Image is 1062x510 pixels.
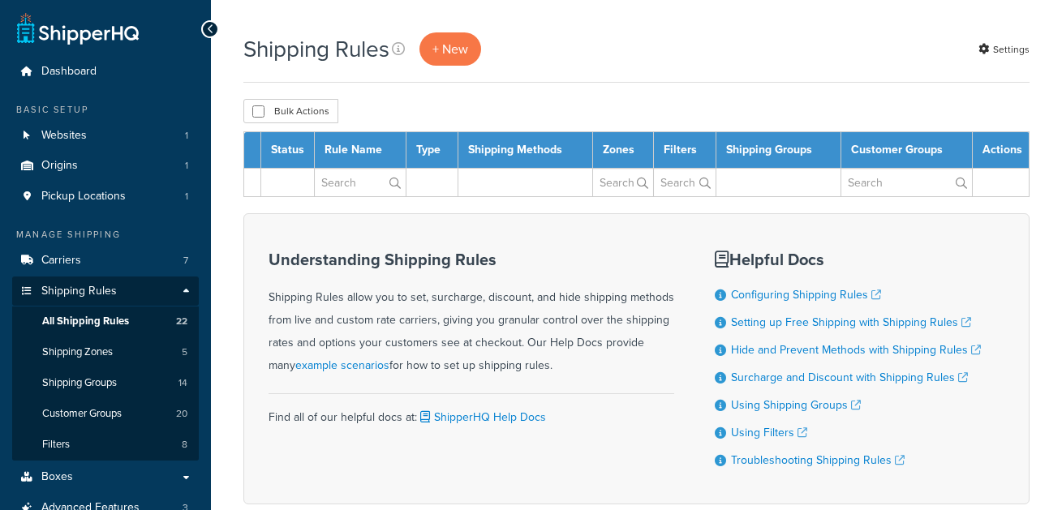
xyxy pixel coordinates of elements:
a: Shipping Groups 14 [12,368,199,398]
a: ShipperHQ Home [17,12,139,45]
th: Shipping Methods [458,132,592,169]
input: Search [841,169,972,196]
h3: Understanding Shipping Rules [269,251,674,268]
span: Filters [42,438,70,452]
span: 22 [176,315,187,328]
span: Websites [41,129,87,143]
a: Troubleshooting Shipping Rules [731,452,905,469]
span: + New [432,40,468,58]
a: Shipping Rules [12,276,199,306]
li: Origins [12,151,199,181]
span: 5 [182,345,187,359]
span: Shipping Groups [42,376,117,390]
a: Origins 1 [12,151,199,181]
span: 1 [185,159,188,173]
span: Boxes [41,470,73,484]
span: Origins [41,159,78,173]
th: Customer Groups [841,132,972,169]
li: Carriers [12,246,199,276]
span: All Shipping Rules [42,315,129,328]
li: Shipping Groups [12,368,199,398]
a: Using Shipping Groups [731,396,861,414]
button: Bulk Actions [243,99,338,123]
div: Shipping Rules allow you to set, surcharge, discount, and hide shipping methods from live and cus... [269,251,674,377]
li: Pickup Locations [12,182,199,212]
li: Customer Groups [12,399,199,429]
span: 7 [183,254,188,268]
span: 20 [176,407,187,421]
th: Rule Name [315,132,406,169]
div: Basic Setup [12,103,199,117]
span: 1 [185,129,188,143]
a: All Shipping Rules 22 [12,306,199,336]
a: Settings [978,38,1030,61]
th: Shipping Groups [716,132,841,169]
a: Websites 1 [12,121,199,151]
span: Carriers [41,254,81,268]
div: Find all of our helpful docs at: [269,393,674,429]
input: Search [315,169,406,196]
li: Shipping Rules [12,276,199,461]
a: ShipperHQ Help Docs [417,409,546,426]
span: 14 [178,376,187,390]
li: All Shipping Rules [12,306,199,336]
a: Filters 8 [12,430,199,460]
li: Websites [12,121,199,151]
a: Configuring Shipping Rules [731,286,881,303]
span: Dashboard [41,65,97,79]
span: Customer Groups [42,407,122,421]
a: Shipping Zones 5 [12,337,199,367]
span: Shipping Rules [41,285,117,298]
input: Search [593,169,653,196]
a: Pickup Locations 1 [12,182,199,212]
span: 1 [185,190,188,204]
th: Filters [653,132,716,169]
span: Shipping Zones [42,345,113,359]
a: Surcharge and Discount with Shipping Rules [731,369,968,386]
a: Using Filters [731,424,807,441]
input: Search [654,169,716,196]
h3: Helpful Docs [715,251,981,268]
div: Manage Shipping [12,228,199,242]
span: Pickup Locations [41,190,126,204]
a: Boxes [12,462,199,492]
h1: Shipping Rules [243,33,389,65]
th: Type [406,132,458,169]
span: 8 [182,438,187,452]
a: + New [419,32,481,66]
a: Setting up Free Shipping with Shipping Rules [731,314,971,331]
a: Hide and Prevent Methods with Shipping Rules [731,341,981,358]
li: Shipping Zones [12,337,199,367]
th: Status [261,132,315,169]
a: example scenarios [295,357,389,374]
li: Filters [12,430,199,460]
a: Customer Groups 20 [12,399,199,429]
a: Carriers 7 [12,246,199,276]
a: Dashboard [12,57,199,87]
th: Actions [973,132,1030,169]
th: Zones [592,132,653,169]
